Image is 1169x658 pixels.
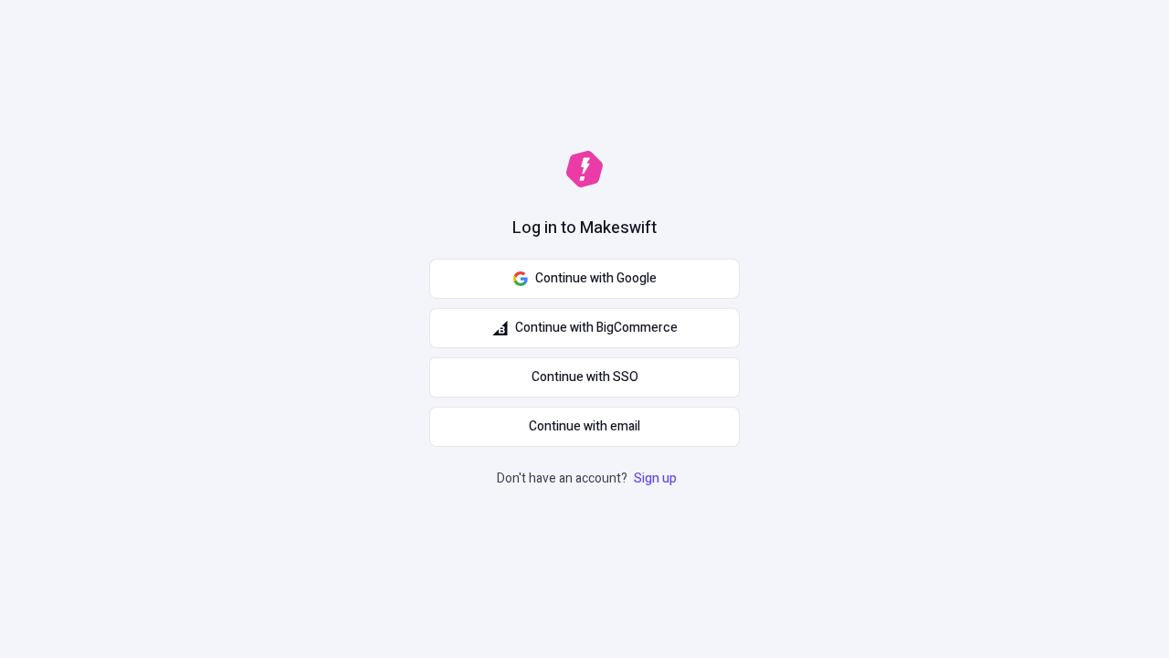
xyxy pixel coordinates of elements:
button: Continue with BigCommerce [429,308,740,348]
a: Sign up [630,469,680,488]
p: Don't have an account? [497,469,680,489]
button: Continue with email [429,407,740,447]
button: Continue with Google [429,259,740,299]
span: Continue with Google [535,269,657,289]
span: Continue with email [529,417,640,437]
span: Continue with BigCommerce [515,318,678,338]
h1: Log in to Makeswift [512,217,657,240]
a: Continue with SSO [429,357,740,398]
